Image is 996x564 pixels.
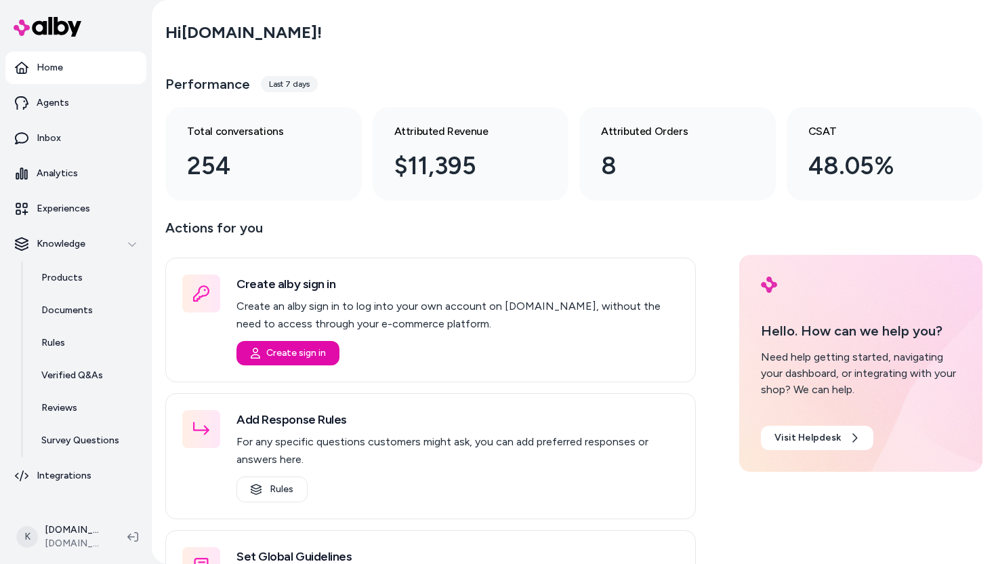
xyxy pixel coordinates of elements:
[16,526,38,548] span: K
[787,107,983,201] a: CSAT 48.05%
[394,148,526,184] div: $11,395
[45,537,106,550] span: [DOMAIN_NAME]
[37,61,63,75] p: Home
[5,122,146,155] a: Inbox
[394,123,526,140] h3: Attributed Revenue
[41,304,93,317] p: Documents
[5,52,146,84] a: Home
[261,76,318,92] div: Last 7 days
[187,148,318,184] div: 254
[37,469,91,483] p: Integrations
[37,132,61,145] p: Inbox
[37,167,78,180] p: Analytics
[187,123,318,140] h3: Total conversations
[761,349,961,398] div: Need help getting started, navigating your dashboard, or integrating with your shop? We can help.
[5,460,146,492] a: Integrations
[761,321,961,341] p: Hello. How can we help you?
[28,359,146,392] a: Verified Q&As
[236,433,679,468] p: For any specific questions customers might ask, you can add preferred responses or answers here.
[236,341,339,365] button: Create sign in
[808,123,940,140] h3: CSAT
[8,515,117,559] button: K[DOMAIN_NAME] Shopify[DOMAIN_NAME]
[37,202,90,216] p: Experiences
[373,107,569,201] a: Attributed Revenue $11,395
[236,298,679,333] p: Create an alby sign in to log into your own account on [DOMAIN_NAME], without the need to access ...
[41,369,103,382] p: Verified Q&As
[28,294,146,327] a: Documents
[28,392,146,424] a: Reviews
[808,148,940,184] div: 48.05%
[45,523,106,537] p: [DOMAIN_NAME] Shopify
[236,410,679,429] h3: Add Response Rules
[5,157,146,190] a: Analytics
[5,87,146,119] a: Agents
[601,123,732,140] h3: Attributed Orders
[579,107,776,201] a: Attributed Orders 8
[41,271,83,285] p: Products
[28,262,146,294] a: Products
[28,424,146,457] a: Survey Questions
[5,193,146,225] a: Experiences
[236,275,679,294] h3: Create alby sign in
[37,237,85,251] p: Knowledge
[165,22,322,43] h2: Hi [DOMAIN_NAME] !
[601,148,732,184] div: 8
[5,228,146,260] button: Knowledge
[761,426,873,450] a: Visit Helpdesk
[41,336,65,350] p: Rules
[28,327,146,359] a: Rules
[41,434,119,447] p: Survey Questions
[165,107,362,201] a: Total conversations 254
[165,217,696,249] p: Actions for you
[165,75,250,94] h3: Performance
[14,17,81,37] img: alby Logo
[37,96,69,110] p: Agents
[236,477,308,502] a: Rules
[41,401,77,415] p: Reviews
[761,277,777,293] img: alby Logo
